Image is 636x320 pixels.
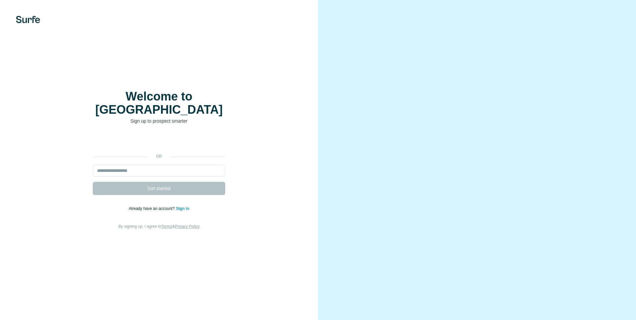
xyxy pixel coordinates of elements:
a: Terms [161,224,172,229]
h1: Welcome to [GEOGRAPHIC_DATA] [93,90,225,116]
p: or [148,153,170,159]
img: Surfe's logo [16,16,40,23]
p: Sign up to prospect smarter [93,118,225,124]
a: Privacy Policy [175,224,200,229]
a: Sign in [176,206,189,211]
span: Already have an account? [129,206,176,211]
iframe: Sign in with Google Button [89,134,229,149]
span: By signing up, I agree to & [119,224,200,229]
